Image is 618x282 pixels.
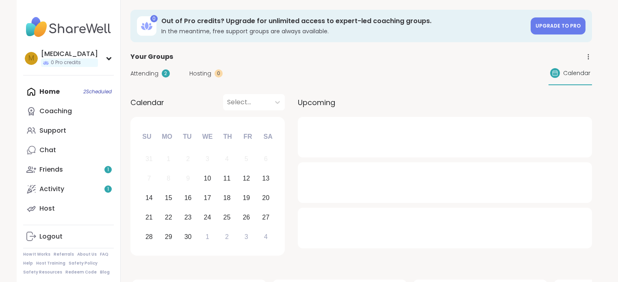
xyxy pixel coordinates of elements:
div: Not available Monday, September 8th, 2025 [160,170,177,187]
a: Safety Policy [69,260,98,266]
div: 2 [186,153,190,164]
div: Chat [39,146,56,155]
a: Logout [23,227,114,246]
div: Not available Sunday, September 7th, 2025 [141,170,158,187]
div: 26 [243,212,250,223]
div: 19 [243,192,250,203]
div: 29 [165,231,172,242]
img: ShareWell Nav Logo [23,13,114,41]
div: Mo [158,128,176,146]
span: 0 Pro credits [51,59,81,66]
div: 5 [245,153,248,164]
div: Choose Friday, October 3rd, 2025 [238,228,255,245]
a: How It Works [23,252,50,257]
div: Choose Friday, September 12th, 2025 [238,170,255,187]
span: Your Groups [130,52,173,62]
a: Friends1 [23,160,114,179]
a: Safety Resources [23,269,62,275]
div: 0 [215,69,223,77]
div: 6 [264,153,268,164]
div: 7 [147,173,151,184]
div: 15 [165,192,172,203]
a: About Us [77,252,97,257]
div: 4 [264,231,268,242]
span: Hosting [189,69,211,78]
div: 1 [206,231,209,242]
div: 11 [223,173,231,184]
div: Th [219,128,236,146]
div: Choose Friday, September 26th, 2025 [238,209,255,226]
a: Upgrade to Pro [531,17,585,34]
div: 22 [165,212,172,223]
div: month 2025-09 [139,149,275,246]
h3: Out of Pro credits? Upgrade for unlimited access to expert-led coaching groups. [161,17,526,26]
div: 16 [184,192,192,203]
div: Friends [39,165,63,174]
div: 10 [204,173,211,184]
div: 28 [145,231,153,242]
div: Su [138,128,156,146]
div: 3 [245,231,248,242]
a: FAQ [100,252,108,257]
a: Activity1 [23,179,114,199]
div: Choose Saturday, September 20th, 2025 [257,189,275,207]
div: Not available Saturday, September 6th, 2025 [257,151,275,168]
div: Not available Wednesday, September 3rd, 2025 [199,151,216,168]
div: 13 [262,173,269,184]
div: Choose Thursday, September 11th, 2025 [218,170,236,187]
div: 2 [162,69,170,77]
div: 18 [223,192,231,203]
span: 1 [107,166,109,173]
div: Choose Sunday, September 14th, 2025 [141,189,158,207]
div: Not available Monday, September 1st, 2025 [160,151,177,168]
div: Fr [239,128,257,146]
div: Choose Wednesday, September 24th, 2025 [199,209,216,226]
div: 31 [145,153,153,164]
div: Choose Sunday, September 28th, 2025 [141,228,158,245]
a: Host [23,199,114,218]
div: Choose Monday, September 22nd, 2025 [160,209,177,226]
span: Upgrade to Pro [536,22,581,29]
div: Choose Saturday, September 27th, 2025 [257,209,275,226]
div: 12 [243,173,250,184]
div: 0 [150,15,158,22]
div: Choose Sunday, September 21st, 2025 [141,209,158,226]
div: 24 [204,212,211,223]
span: Calendar [130,97,164,108]
div: 30 [184,231,192,242]
div: Choose Wednesday, September 10th, 2025 [199,170,216,187]
div: Not available Friday, September 5th, 2025 [238,151,255,168]
span: Calendar [563,69,590,77]
div: Not available Tuesday, September 2nd, 2025 [179,151,197,168]
div: Choose Saturday, October 4th, 2025 [257,228,275,245]
div: 20 [262,192,269,203]
div: Choose Tuesday, September 23rd, 2025 [179,209,197,226]
span: M [28,53,34,64]
div: 1 [167,153,170,164]
h3: In the meantime, free support groups are always available. [161,27,526,35]
div: Choose Wednesday, October 1st, 2025 [199,228,216,245]
a: Redeem Code [65,269,97,275]
a: Coaching [23,101,114,121]
div: Choose Monday, September 29th, 2025 [160,228,177,245]
span: Upcoming [298,97,335,108]
div: Choose Thursday, September 18th, 2025 [218,189,236,207]
div: Logout [39,232,63,241]
div: Choose Thursday, October 2nd, 2025 [218,228,236,245]
div: 2 [225,231,229,242]
div: Choose Tuesday, September 16th, 2025 [179,189,197,207]
div: 8 [167,173,170,184]
div: 4 [225,153,229,164]
div: Choose Monday, September 15th, 2025 [160,189,177,207]
div: 23 [184,212,192,223]
div: 17 [204,192,211,203]
a: Blog [100,269,110,275]
div: Tu [178,128,196,146]
div: Support [39,126,66,135]
div: [MEDICAL_DATA] [41,50,98,58]
div: We [198,128,216,146]
div: Choose Wednesday, September 17th, 2025 [199,189,216,207]
span: 1 [107,186,109,193]
div: Choose Tuesday, September 30th, 2025 [179,228,197,245]
div: 21 [145,212,153,223]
